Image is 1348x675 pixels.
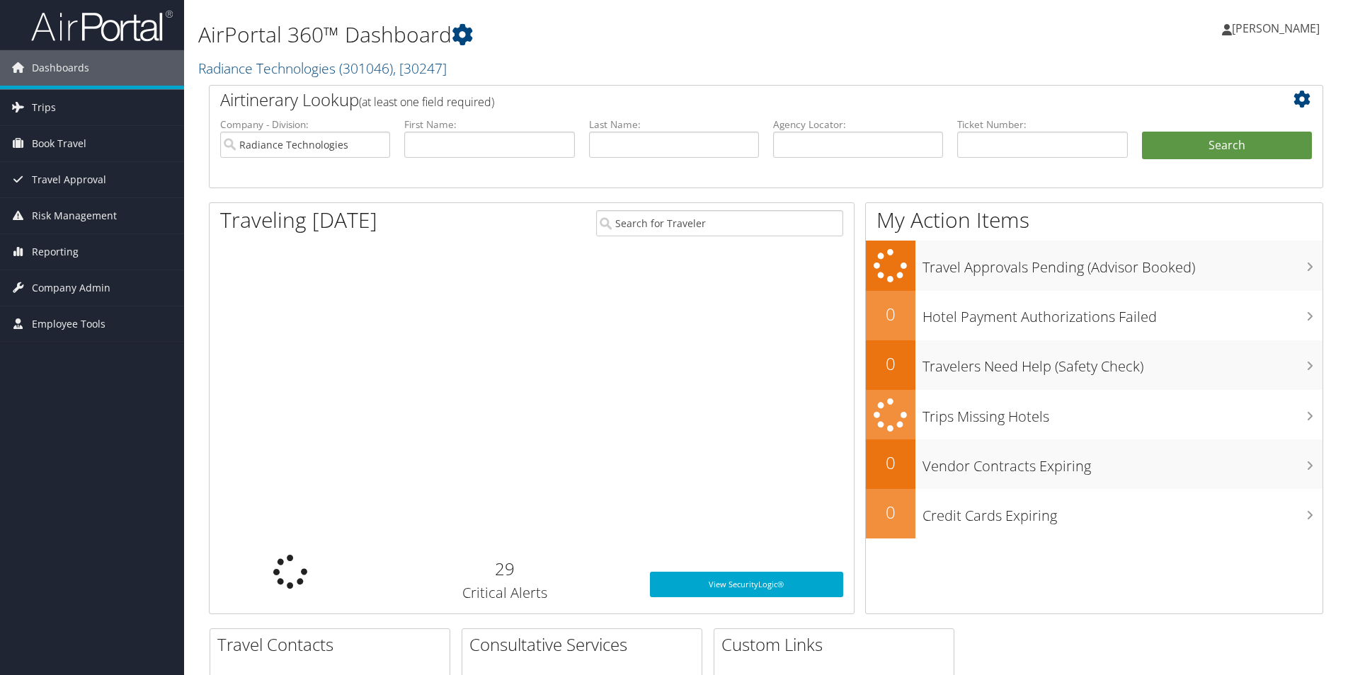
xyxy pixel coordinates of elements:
[339,59,393,78] span: ( 301046 )
[1222,7,1334,50] a: [PERSON_NAME]
[217,633,450,657] h2: Travel Contacts
[589,117,759,132] label: Last Name:
[32,126,86,161] span: Book Travel
[650,572,843,597] a: View SecurityLogic®
[198,20,955,50] h1: AirPortal 360™ Dashboard
[957,117,1127,132] label: Ticket Number:
[866,340,1323,390] a: 0Travelers Need Help (Safety Check)
[393,59,447,78] span: , [ 30247 ]
[923,300,1323,327] h3: Hotel Payment Authorizations Failed
[866,451,915,475] h2: 0
[198,59,447,78] a: Radiance Technologies
[923,400,1323,427] h3: Trips Missing Hotels
[773,117,943,132] label: Agency Locator:
[220,205,377,235] h1: Traveling [DATE]
[32,198,117,233] span: Risk Management
[32,90,56,125] span: Trips
[32,162,106,197] span: Travel Approval
[381,557,628,581] h2: 29
[1142,132,1312,160] button: Search
[404,117,574,132] label: First Name:
[866,241,1323,291] a: Travel Approvals Pending (Advisor Booked)
[220,117,390,132] label: Company - Division:
[866,500,915,524] h2: 0
[923,499,1323,526] h3: Credit Cards Expiring
[866,291,1323,340] a: 0Hotel Payment Authorizations Failed
[381,583,628,603] h3: Critical Alerts
[1232,21,1320,36] span: [PERSON_NAME]
[923,449,1323,476] h3: Vendor Contracts Expiring
[866,352,915,376] h2: 0
[359,94,494,110] span: (at least one field required)
[923,250,1323,277] h3: Travel Approvals Pending (Advisor Booked)
[469,633,702,657] h2: Consultative Services
[32,234,79,270] span: Reporting
[31,9,173,42] img: airportal-logo.png
[220,88,1219,112] h2: Airtinerary Lookup
[866,205,1323,235] h1: My Action Items
[596,210,843,236] input: Search for Traveler
[32,50,89,86] span: Dashboards
[923,350,1323,376] h3: Travelers Need Help (Safety Check)
[866,390,1323,440] a: Trips Missing Hotels
[866,439,1323,489] a: 0Vendor Contracts Expiring
[32,270,110,306] span: Company Admin
[866,489,1323,538] a: 0Credit Cards Expiring
[866,302,915,326] h2: 0
[721,633,954,657] h2: Custom Links
[32,306,105,342] span: Employee Tools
